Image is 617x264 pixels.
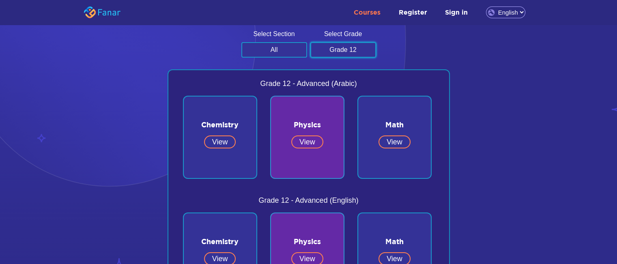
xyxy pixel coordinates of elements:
[378,135,411,148] a: View
[271,230,344,253] span: Physics
[437,7,476,16] a: Sign in
[204,135,236,148] a: View
[241,29,307,39] label: Select Section
[271,113,344,137] span: Physics
[346,7,389,16] a: Courses
[310,29,376,39] label: Select Grade
[184,230,256,253] span: Chemistry
[358,113,431,137] span: Math
[488,9,494,16] img: language.png
[358,230,431,253] span: Math
[391,7,435,16] a: Register
[184,113,256,137] span: Chemistry
[176,78,441,89] span: Grade 12 - Advanced (Arabic)
[176,195,441,206] span: Grade 12 - Advanced (English)
[291,135,323,148] a: View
